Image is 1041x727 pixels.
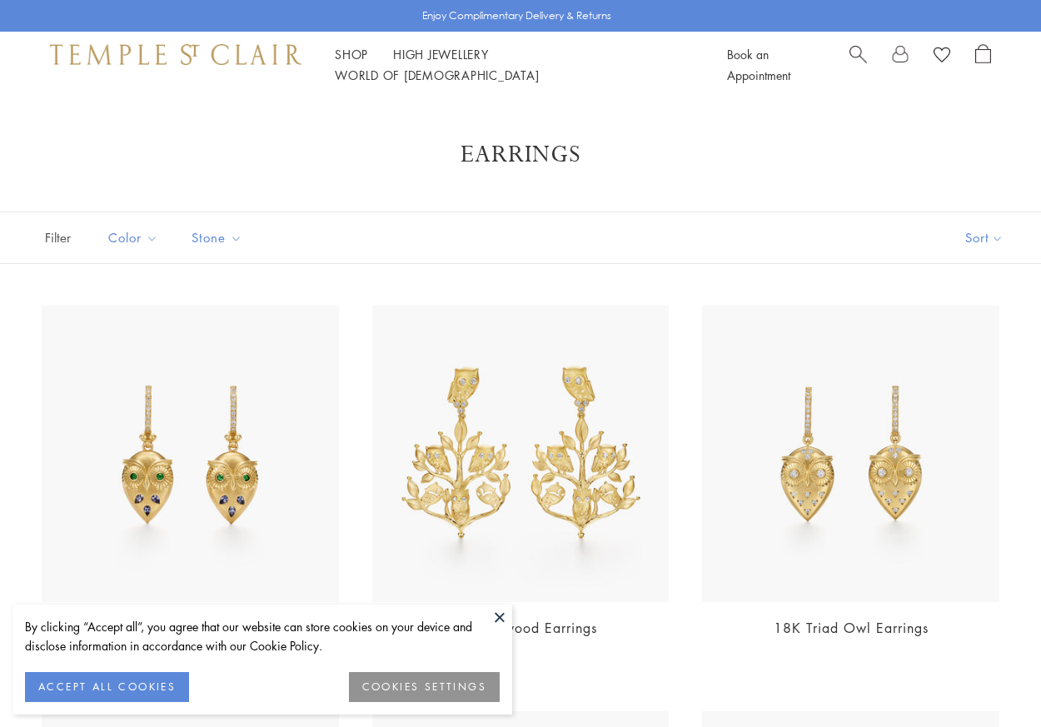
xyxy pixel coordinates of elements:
nav: Main navigation [335,44,690,86]
a: Open Shopping Bag [975,44,991,86]
button: Stone [179,219,255,256]
button: COOKIES SETTINGS [349,672,500,702]
img: 18K Owlwood Earrings [372,306,670,603]
a: World of [DEMOGRAPHIC_DATA]World of [DEMOGRAPHIC_DATA] [335,67,539,83]
button: ACCEPT ALL COOKIES [25,672,189,702]
img: E36887-OWLTZTG [42,306,339,603]
span: Stone [183,227,255,248]
a: High JewelleryHigh Jewellery [393,46,489,62]
a: 18K Owlwood Earrings [444,619,597,637]
div: By clicking “Accept all”, you agree that our website can store cookies on your device and disclos... [25,617,500,655]
span: Color [100,227,171,248]
img: 18K Triad Owl Earrings [702,306,999,603]
a: 18K Triad Owl Earrings [774,619,929,637]
a: View Wishlist [934,44,950,69]
button: Show sort by [928,212,1041,263]
a: Book an Appointment [727,46,790,83]
img: Temple St. Clair [50,44,301,64]
a: ShopShop [335,46,368,62]
p: Enjoy Complimentary Delivery & Returns [422,7,611,24]
a: Search [849,44,867,86]
button: Color [96,219,171,256]
h1: Earrings [67,140,974,170]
